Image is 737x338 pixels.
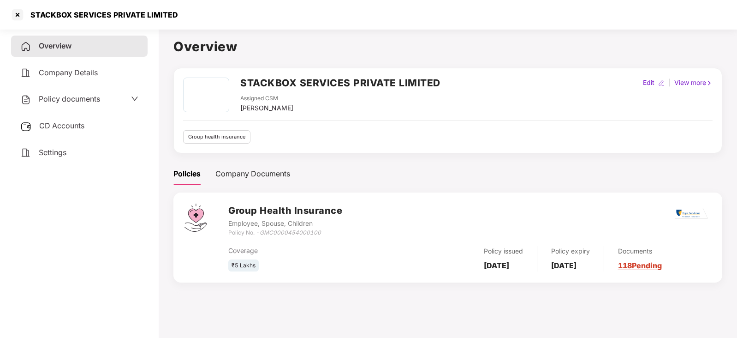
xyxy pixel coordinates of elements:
div: ₹5 Lakhs [228,260,259,272]
img: svg+xml;base64,PHN2ZyB4bWxucz0iaHR0cDovL3d3dy53My5vcmcvMjAwMC9zdmciIHdpZHRoPSI0Ny43MTQiIGhlaWdodD... [184,204,207,232]
div: Assigned CSM [240,94,293,103]
div: Documents [618,246,662,256]
h3: Group Health Insurance [228,204,342,218]
div: Policy No. - [228,229,342,237]
img: svg+xml;base64,PHN2ZyB4bWxucz0iaHR0cDovL3d3dy53My5vcmcvMjAwMC9zdmciIHdpZHRoPSIyNCIgaGVpZ2h0PSIyNC... [20,94,31,105]
div: Policy expiry [551,246,590,256]
div: STACKBOX SERVICES PRIVATE LIMITED [25,10,178,19]
div: Company Documents [215,168,290,180]
div: Policy issued [484,246,523,256]
img: svg+xml;base64,PHN2ZyB4bWxucz0iaHR0cDovL3d3dy53My5vcmcvMjAwMC9zdmciIHdpZHRoPSIyNCIgaGVpZ2h0PSIyNC... [20,41,31,52]
div: View more [672,78,714,88]
img: editIcon [658,80,665,86]
b: [DATE] [484,261,509,270]
b: [DATE] [551,261,577,270]
i: GMC0000454000100 [260,229,321,236]
span: Settings [39,148,66,157]
span: Overview [39,41,71,50]
a: 118 Pending [618,261,662,270]
div: Edit [641,78,656,88]
span: Policy documents [39,94,100,103]
div: Coverage [228,246,389,256]
div: [PERSON_NAME] [240,103,293,113]
img: svg+xml;base64,PHN2ZyB3aWR0aD0iMjUiIGhlaWdodD0iMjQiIHZpZXdCb3g9IjAgMCAyNSAyNCIgZmlsbD0ibm9uZSIgeG... [20,121,32,132]
div: Policies [173,168,201,180]
div: Group health insurance [183,130,250,144]
span: down [131,95,138,103]
div: Employee, Spouse, Children [228,218,342,229]
h2: STACKBOX SERVICES PRIVATE LIMITED [240,75,440,91]
span: Company Details [39,68,98,77]
img: svg+xml;base64,PHN2ZyB4bWxucz0iaHR0cDovL3d3dy53My5vcmcvMjAwMC9zdmciIHdpZHRoPSIyNCIgaGVpZ2h0PSIyNC... [20,67,31,78]
div: | [666,78,672,88]
span: CD Accounts [39,121,84,130]
img: rsi.png [675,208,708,219]
img: rightIcon [706,80,713,86]
img: svg+xml;base64,PHN2ZyB4bWxucz0iaHR0cDovL3d3dy53My5vcmcvMjAwMC9zdmciIHdpZHRoPSIyNCIgaGVpZ2h0PSIyNC... [20,147,31,158]
h1: Overview [173,36,722,57]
